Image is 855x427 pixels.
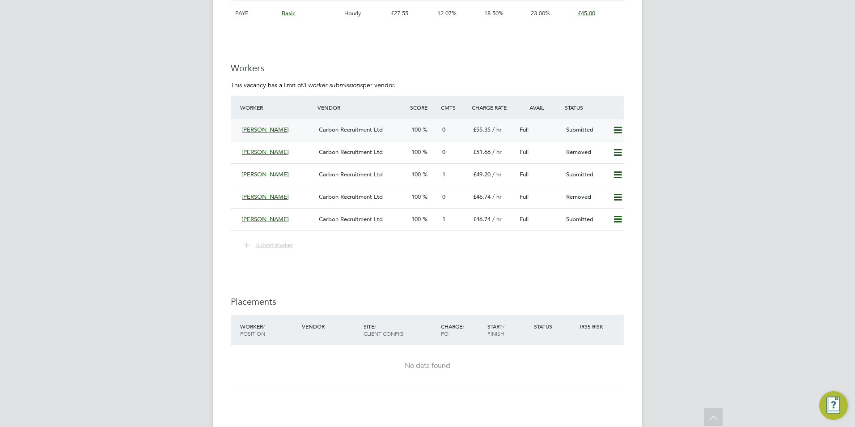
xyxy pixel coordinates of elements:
[411,126,421,133] span: 100
[578,318,609,334] div: IR35 Risk
[319,215,383,223] span: Carbon Recruitment Ltd
[563,123,609,137] div: Submitted
[439,318,485,342] div: Charge
[532,318,578,334] div: Status
[238,99,315,115] div: Worker
[563,99,624,115] div: Status
[520,148,529,156] span: Full
[563,167,609,182] div: Submitted
[485,318,532,342] div: Start
[473,126,491,133] span: £55.35
[408,99,439,115] div: Score
[241,126,289,133] span: [PERSON_NAME]
[563,145,609,160] div: Removed
[531,9,550,17] span: 23.00%
[473,148,491,156] span: £51.66
[492,148,502,156] span: / hr
[389,0,435,26] div: £27.55
[240,323,265,337] span: / Position
[473,193,491,201] span: £46.74
[411,171,421,178] span: 100
[319,193,383,201] span: Carbon Recruitment Ltd
[487,323,504,337] span: / Finish
[315,99,408,115] div: Vendor
[300,318,361,334] div: Vendor
[442,148,445,156] span: 0
[231,62,624,74] h3: Workers
[520,215,529,223] span: Full
[241,193,289,201] span: [PERSON_NAME]
[319,171,383,178] span: Carbon Recruitment Ltd
[492,215,502,223] span: / hr
[492,193,502,201] span: / hr
[231,296,624,307] h3: Placements
[411,148,421,156] span: 100
[563,212,609,227] div: Submitted
[364,323,403,337] span: / Client Config
[319,148,383,156] span: Carbon Recruitment Ltd
[520,171,529,178] span: Full
[442,193,445,201] span: 0
[442,171,445,178] span: 1
[240,361,615,371] div: No data found
[470,99,516,115] div: Charge Rate
[520,193,529,201] span: Full
[473,171,491,178] span: £49.20
[563,190,609,205] div: Removed
[492,126,502,133] span: / hr
[439,99,470,115] div: Cmts
[484,9,504,17] span: 18.50%
[241,215,289,223] span: [PERSON_NAME]
[238,318,300,342] div: Worker
[233,0,279,26] div: PAYE
[411,193,421,201] span: 100
[282,9,295,17] span: Basic
[516,99,563,115] div: Avail
[473,215,491,223] span: £46.74
[342,0,389,26] div: Hourly
[361,318,439,342] div: Site
[442,126,445,133] span: 0
[492,171,502,178] span: / hr
[441,323,464,337] span: / PO
[819,391,848,420] button: Engage Resource Center
[256,241,292,248] span: Submit Worker
[237,239,300,251] button: Submit Worker
[578,9,595,17] span: £45.00
[442,215,445,223] span: 1
[241,148,289,156] span: [PERSON_NAME]
[231,81,624,89] p: This vacancy has a limit of per vendor.
[437,9,457,17] span: 12.07%
[520,126,529,133] span: Full
[303,81,363,89] em: 3 worker submissions
[241,171,289,178] span: [PERSON_NAME]
[411,215,421,223] span: 100
[319,126,383,133] span: Carbon Recruitment Ltd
